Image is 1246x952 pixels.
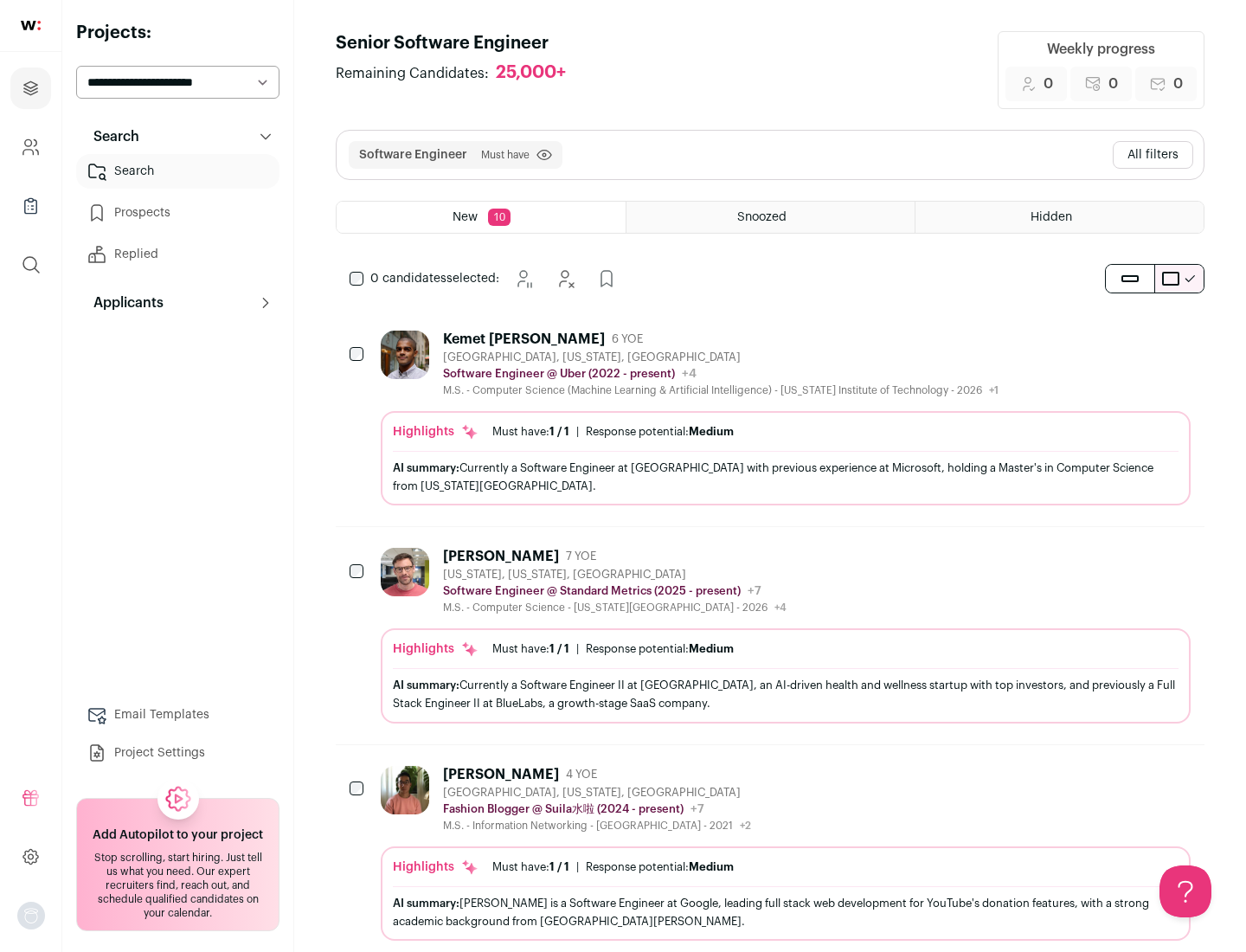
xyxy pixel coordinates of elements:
a: [PERSON_NAME] 7 YOE [US_STATE], [US_STATE], [GEOGRAPHIC_DATA] Software Engineer @ Standard Metric... [381,548,1191,723]
span: 1 / 1 [549,643,569,654]
a: Company and ATS Settings [10,126,51,168]
p: Software Engineer @ Standard Metrics (2025 - present) [443,584,741,598]
span: +7 [748,585,761,597]
div: Weekly progress [1047,39,1155,60]
img: wellfound-shorthand-0d5821cbd27db2630d0214b213865d53afaa358527fdda9d0ea32b1df1b89c2c.svg [21,21,41,30]
span: Must have [481,148,530,162]
button: Add to Prospects [589,261,624,296]
a: Prospects [76,196,279,230]
p: Fashion Blogger @ Suila水啦 (2024 - present) [443,802,684,816]
a: Snoozed [626,202,915,233]
span: New [453,211,478,223]
span: +2 [740,820,751,831]
span: AI summary: [393,462,459,473]
div: Highlights [393,640,478,658]
span: 10 [488,209,511,226]
iframe: Help Scout Beacon - Open [1159,865,1211,917]
div: [PERSON_NAME] [443,766,559,783]
h2: Add Autopilot to your project [93,827,263,844]
div: Kemet [PERSON_NAME] [443,331,605,348]
ul: | [492,860,734,874]
ul: | [492,425,734,439]
ul: | [492,642,734,656]
div: Must have: [492,425,569,439]
a: Hidden [915,202,1204,233]
div: M.S. - Computer Science (Machine Learning & Artificial Intelligence) - [US_STATE] Institute of Te... [443,383,999,397]
div: [GEOGRAPHIC_DATA], [US_STATE], [GEOGRAPHIC_DATA] [443,351,999,364]
a: Projects [10,68,51,109]
a: Search [76,154,279,189]
img: 322c244f3187aa81024ea13e08450523775794405435f85740c15dbe0cd0baab.jpg [381,766,429,814]
div: [GEOGRAPHIC_DATA], [US_STATE], [GEOGRAPHIC_DATA] [443,786,751,800]
a: Add Autopilot to your project Stop scrolling, start hiring. Just tell us what you need. Our exper... [76,798,279,931]
span: selected: [370,270,499,287]
span: +1 [989,385,999,396]
div: Response potential: [586,860,734,874]
div: Highlights [393,859,478,876]
span: AI summary: [393,897,459,909]
div: Stop scrolling, start hiring. Just tell us what you need. Our expert recruiters find, reach out, ... [87,851,268,920]
span: 0 [1173,74,1183,94]
div: Currently a Software Engineer II at [GEOGRAPHIC_DATA], an AI-driven health and wellness startup w... [393,676,1179,712]
img: 0fb184815f518ed3bcaf4f46c87e3bafcb34ea1ec747045ab451f3ffb05d485a [381,548,429,596]
div: Must have: [492,860,569,874]
a: Kemet [PERSON_NAME] 6 YOE [GEOGRAPHIC_DATA], [US_STATE], [GEOGRAPHIC_DATA] Software Engineer @ Ub... [381,331,1191,505]
button: All filters [1113,141,1193,169]
div: [PERSON_NAME] is a Software Engineer at Google, leading full stack web development for YouTube's ... [393,894,1179,930]
span: 6 YOE [612,332,643,346]
span: Snoozed [737,211,787,223]
span: 4 YOE [566,768,597,782]
div: Response potential: [586,425,734,439]
a: [PERSON_NAME] 4 YOE [GEOGRAPHIC_DATA], [US_STATE], [GEOGRAPHIC_DATA] Fashion Blogger @ Suila水啦 (2... [381,766,1191,941]
span: 1 / 1 [549,426,569,437]
div: Must have: [492,642,569,656]
button: Open dropdown [17,902,45,929]
a: Company Lists [10,185,51,227]
img: nopic.png [17,902,45,929]
span: Remaining Candidates: [336,63,489,84]
button: Snooze [506,261,541,296]
p: Software Engineer @ Uber (2022 - present) [443,367,675,381]
div: Currently a Software Engineer at [GEOGRAPHIC_DATA] with previous experience at Microsoft, holding... [393,459,1179,495]
h2: Projects: [76,21,279,45]
a: Replied [76,237,279,272]
div: Highlights [393,423,478,441]
span: Medium [689,426,734,437]
h1: Senior Software Engineer [336,31,583,55]
div: [PERSON_NAME] [443,548,559,565]
span: 1 / 1 [549,861,569,872]
a: Project Settings [76,736,279,770]
button: Search [76,119,279,154]
span: 7 YOE [566,550,596,563]
a: Email Templates [76,698,279,732]
span: Medium [689,643,734,654]
p: Search [83,126,139,147]
div: [US_STATE], [US_STATE], [GEOGRAPHIC_DATA] [443,568,787,582]
div: Response potential: [586,642,734,656]
span: Medium [689,861,734,872]
button: Software Engineer [359,146,467,164]
span: +4 [774,602,787,613]
div: 25,000+ [496,62,566,84]
span: AI summary: [393,679,459,691]
img: 1d26598260d5d9f7a69202d59cf331847448e6cffe37083edaed4f8fc8795bfe [381,331,429,379]
button: Hide [548,261,582,296]
span: 0 [1108,74,1118,94]
span: 0 [1044,74,1053,94]
span: +7 [690,803,704,815]
span: +4 [682,368,697,380]
button: Applicants [76,286,279,320]
div: M.S. - Computer Science - [US_STATE][GEOGRAPHIC_DATA] - 2026 [443,601,787,614]
p: Applicants [83,293,164,313]
div: M.S. - Information Networking - [GEOGRAPHIC_DATA] - 2021 [443,819,751,833]
span: Hidden [1031,211,1072,223]
span: 0 candidates [370,273,446,285]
